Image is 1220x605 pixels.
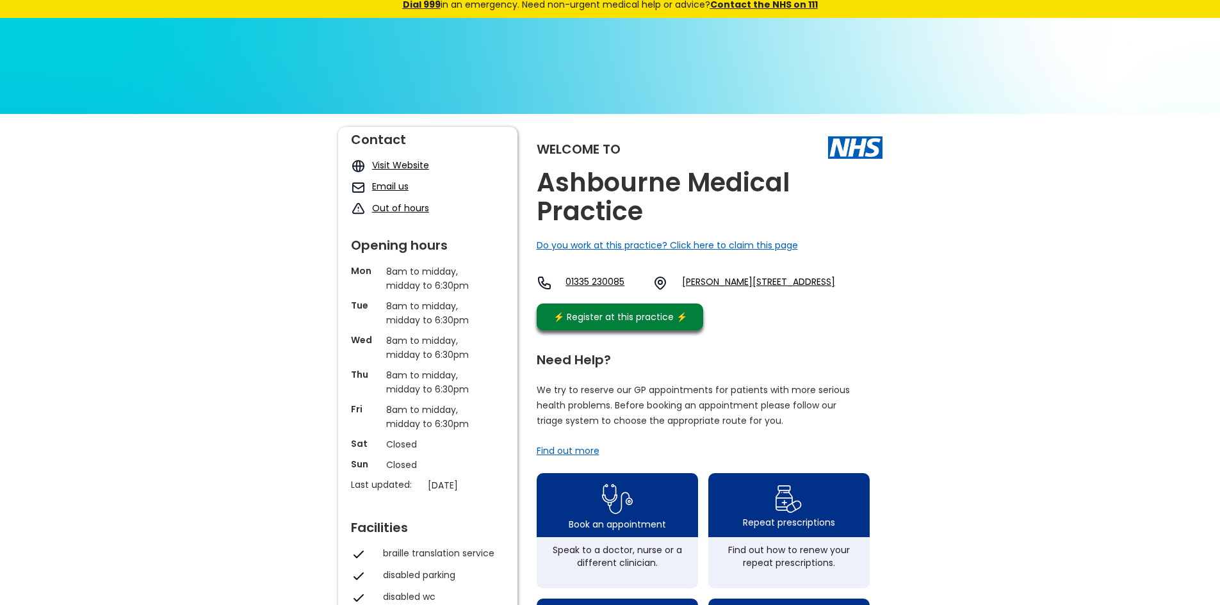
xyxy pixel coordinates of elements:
[383,569,498,581] div: disabled parking
[537,275,552,291] img: telephone icon
[537,168,882,226] h2: Ashbourne Medical Practice
[372,180,409,193] a: Email us
[537,473,698,588] a: book appointment icon Book an appointmentSpeak to a doctor, nurse or a different clinician.
[351,299,380,312] p: Tue
[682,275,835,291] a: [PERSON_NAME][STREET_ADDRESS]
[602,480,633,518] img: book appointment icon
[537,303,703,330] a: ⚡️ Register at this practice ⚡️
[537,347,870,366] div: Need Help?
[569,518,666,531] div: Book an appointment
[372,202,429,214] a: Out of hours
[351,159,366,173] img: globe icon
[351,180,366,195] img: mail icon
[351,264,380,277] p: Mon
[372,159,429,172] a: Visit Website
[428,478,511,492] p: [DATE]
[351,368,380,381] p: Thu
[383,547,498,560] div: braille translation service
[537,382,850,428] p: We try to reserve our GP appointments for patients with more serious health problems. Before book...
[351,458,380,471] p: Sun
[386,458,469,472] p: Closed
[547,310,694,324] div: ⚡️ Register at this practice ⚡️
[537,444,599,457] a: Find out more
[386,299,469,327] p: 8am to midday, midday to 6:30pm
[351,403,380,415] p: Fri
[708,473,870,588] a: repeat prescription iconRepeat prescriptionsFind out how to renew your repeat prescriptions.
[565,275,642,291] a: 01335 230085
[743,516,835,529] div: Repeat prescriptions
[351,127,505,146] div: Contact
[386,403,469,431] p: 8am to midday, midday to 6:30pm
[351,437,380,450] p: Sat
[386,264,469,293] p: 8am to midday, midday to 6:30pm
[351,515,505,534] div: Facilities
[386,334,469,362] p: 8am to midday, midday to 6:30pm
[715,544,863,569] div: Find out how to renew your repeat prescriptions.
[537,239,798,252] a: Do you work at this practice? Click here to claim this page
[351,478,421,491] p: Last updated:
[383,590,498,603] div: disabled wc
[386,437,469,451] p: Closed
[775,482,802,516] img: repeat prescription icon
[351,202,366,216] img: exclamation icon
[351,334,380,346] p: Wed
[653,275,668,291] img: practice location icon
[386,368,469,396] p: 8am to midday, midday to 6:30pm
[537,143,621,156] div: Welcome to
[543,544,692,569] div: Speak to a doctor, nurse or a different clinician.
[351,232,505,252] div: Opening hours
[828,136,882,158] img: The NHS logo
